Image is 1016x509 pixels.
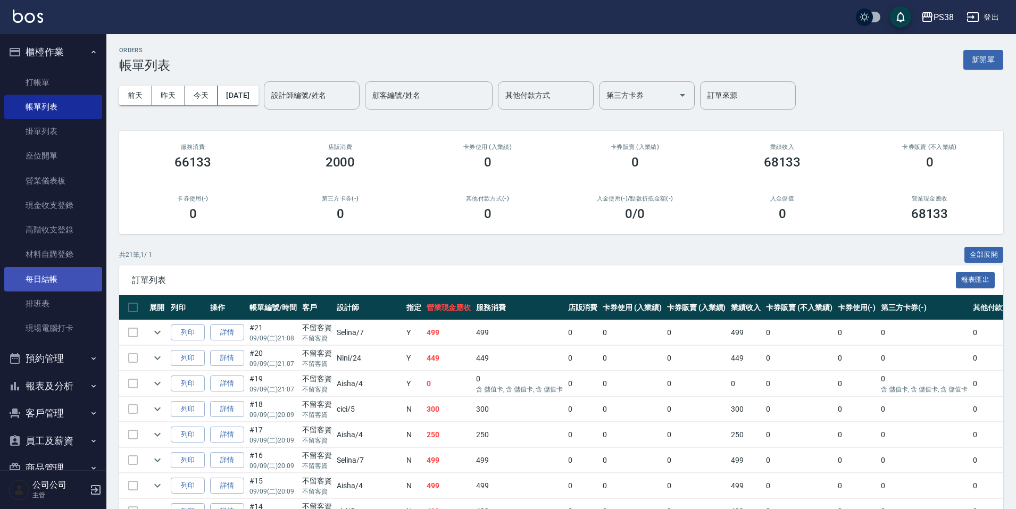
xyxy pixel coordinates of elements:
button: 列印 [171,452,205,469]
td: 0 [600,473,664,498]
td: 0 [565,473,601,498]
td: 499 [424,448,474,473]
button: 預約管理 [4,345,102,372]
td: 0 [424,371,474,396]
td: 499 [728,473,763,498]
td: 0 [664,371,729,396]
td: 499 [424,473,474,498]
button: 商品管理 [4,454,102,482]
td: 0 [728,371,763,396]
h5: 公司公司 [32,480,87,490]
td: 499 [728,320,763,345]
a: 新開單 [963,54,1003,64]
td: Y [404,320,424,345]
td: Selina /7 [334,320,403,345]
th: 卡券使用(-) [835,295,879,320]
h3: 0 [484,206,492,221]
td: 250 [473,422,565,447]
td: 0 [664,422,729,447]
td: 0 [565,371,601,396]
td: 0 [763,397,835,422]
a: 每日結帳 [4,267,102,291]
td: 499 [473,448,565,473]
th: 列印 [168,295,207,320]
p: 09/09 (二) 20:09 [249,410,297,420]
td: 449 [424,346,474,371]
td: 250 [424,422,474,447]
td: Selina /7 [334,448,403,473]
th: 營業現金應收 [424,295,474,320]
p: 不留客資 [302,359,332,369]
a: 打帳單 [4,70,102,95]
button: 報表匯出 [956,272,995,288]
h3: 帳單列表 [119,58,170,73]
h3: 66133 [174,155,212,170]
button: 列印 [171,478,205,494]
h3: 服務消費 [132,144,254,151]
div: 不留客資 [302,450,332,461]
p: 不留客資 [302,333,332,343]
td: 0 [600,371,664,396]
td: #17 [247,422,299,447]
button: 列印 [171,324,205,341]
td: 0 [565,448,601,473]
div: 不留客資 [302,424,332,436]
th: 卡券使用 (入業績) [600,295,664,320]
td: 0 [763,320,835,345]
a: 帳單列表 [4,95,102,119]
th: 卡券販賣 (不入業績) [763,295,835,320]
button: expand row [149,376,165,391]
h3: 0 [926,155,934,170]
th: 客戶 [299,295,335,320]
td: 0 [763,473,835,498]
td: #19 [247,371,299,396]
h3: 0 /0 [625,206,645,221]
td: 0 [878,397,970,422]
button: 客戶管理 [4,399,102,427]
button: 列印 [171,401,205,418]
td: 0 [600,397,664,422]
td: 0 [565,397,601,422]
h2: 卡券使用 (入業績) [427,144,548,151]
a: 詳情 [210,350,244,366]
button: Open [674,87,691,104]
td: 250 [728,422,763,447]
td: 499 [473,473,565,498]
td: 0 [664,448,729,473]
div: 不留客資 [302,399,332,410]
th: 業績收入 [728,295,763,320]
a: 材料自購登錄 [4,242,102,266]
button: 新開單 [963,50,1003,70]
td: 0 [835,473,879,498]
td: 0 [664,397,729,422]
td: 0 [600,422,664,447]
a: 座位開單 [4,144,102,168]
a: 排班表 [4,291,102,316]
a: 詳情 [210,452,244,469]
td: 0 [878,346,970,371]
button: 報表及分析 [4,372,102,400]
td: #21 [247,320,299,345]
button: expand row [149,478,165,494]
h3: 0 [337,206,344,221]
p: 不留客資 [302,461,332,471]
td: N [404,397,424,422]
td: Aisha /4 [334,473,403,498]
button: 櫃檯作業 [4,38,102,66]
td: 499 [728,448,763,473]
div: 不留客資 [302,322,332,333]
a: 詳情 [210,324,244,341]
td: 499 [473,320,565,345]
button: expand row [149,427,165,443]
p: 09/09 (二) 20:09 [249,436,297,445]
td: 0 [835,346,879,371]
h3: 0 [189,206,197,221]
th: 店販消費 [565,295,601,320]
div: 不留客資 [302,475,332,487]
button: expand row [149,350,165,366]
p: 不留客資 [302,436,332,445]
h2: 業績收入 [721,144,843,151]
button: 全部展開 [964,247,1004,263]
td: 0 [565,346,601,371]
button: 昨天 [152,86,185,105]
